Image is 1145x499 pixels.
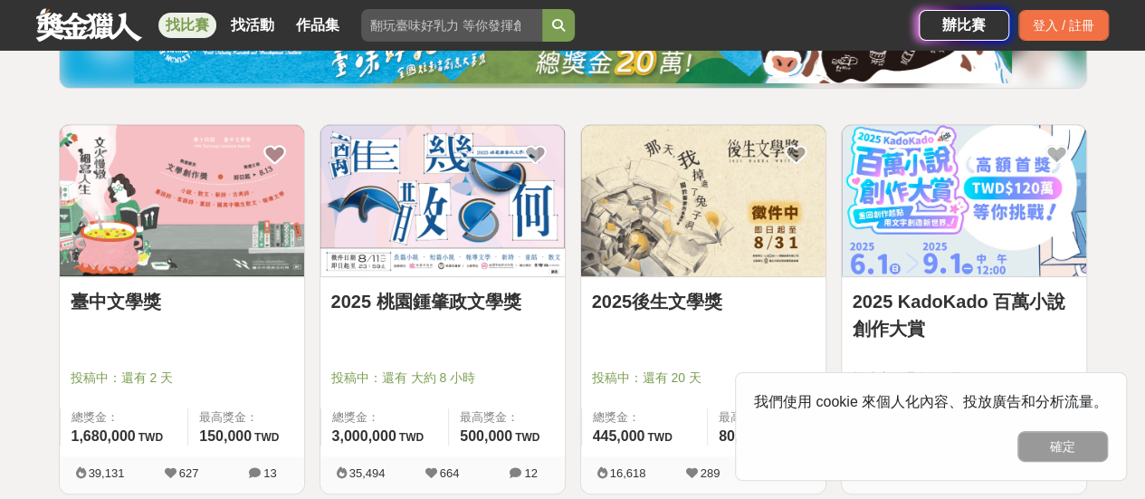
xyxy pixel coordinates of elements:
span: 投稿中：還有 2 天 [71,369,293,388]
span: 664 [440,466,460,480]
div: 登入 / 註冊 [1018,10,1109,41]
span: TWD [515,431,539,444]
span: 445,000 [593,428,645,444]
a: Cover Image [60,125,304,277]
img: Cover Image [60,125,304,276]
span: TWD [254,431,279,444]
input: 翻玩臺味好乳力 等你發揮創意！ [361,9,542,42]
a: 作品集 [289,13,347,38]
button: 確定 [1017,431,1108,462]
span: 最高獎金： [199,408,292,427]
a: 臺中文學獎 [71,288,293,315]
span: TWD [138,431,163,444]
a: Cover Image [320,125,565,277]
span: TWD [647,431,672,444]
a: 找活動 [224,13,281,38]
span: 13 [263,466,276,480]
span: 總獎金： [332,408,438,427]
span: 投稿中：還有 20 天 [592,369,815,388]
span: 39,131 [89,466,125,480]
span: 500,000 [460,428,512,444]
span: 150,000 [199,428,252,444]
a: 2025 KadoKado 百萬小說創作大賞 [853,288,1075,342]
span: 16,618 [610,466,646,480]
span: 3,000,000 [332,428,396,444]
span: 35,494 [349,466,386,480]
img: Cover Image [581,125,825,276]
span: TWD [399,431,424,444]
span: 289 [701,466,720,480]
a: 2025後生文學獎 [592,288,815,315]
span: 1,680,000 [72,428,136,444]
a: Cover Image [842,125,1086,277]
span: 總獎金： [593,408,696,427]
img: Cover Image [842,125,1086,276]
span: 最高獎金： [719,408,815,427]
a: 找比賽 [158,13,216,38]
a: 2025 桃園鍾肇政文學獎 [331,288,554,315]
span: 總獎金： [72,408,177,427]
span: 80,000 [719,428,763,444]
span: 投稿中：還有 大約 8 小時 [331,369,554,388]
a: Cover Image [581,125,825,277]
span: 627 [179,466,199,480]
img: Cover Image [320,125,565,276]
span: 最高獎金： [460,408,553,427]
span: 12 [524,466,537,480]
span: 我們使用 cookie 來個人化內容、投放廣告和分析流量。 [754,394,1108,409]
a: 辦比賽 [919,10,1009,41]
span: 投稿中：還有 21 天 [853,369,1075,388]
